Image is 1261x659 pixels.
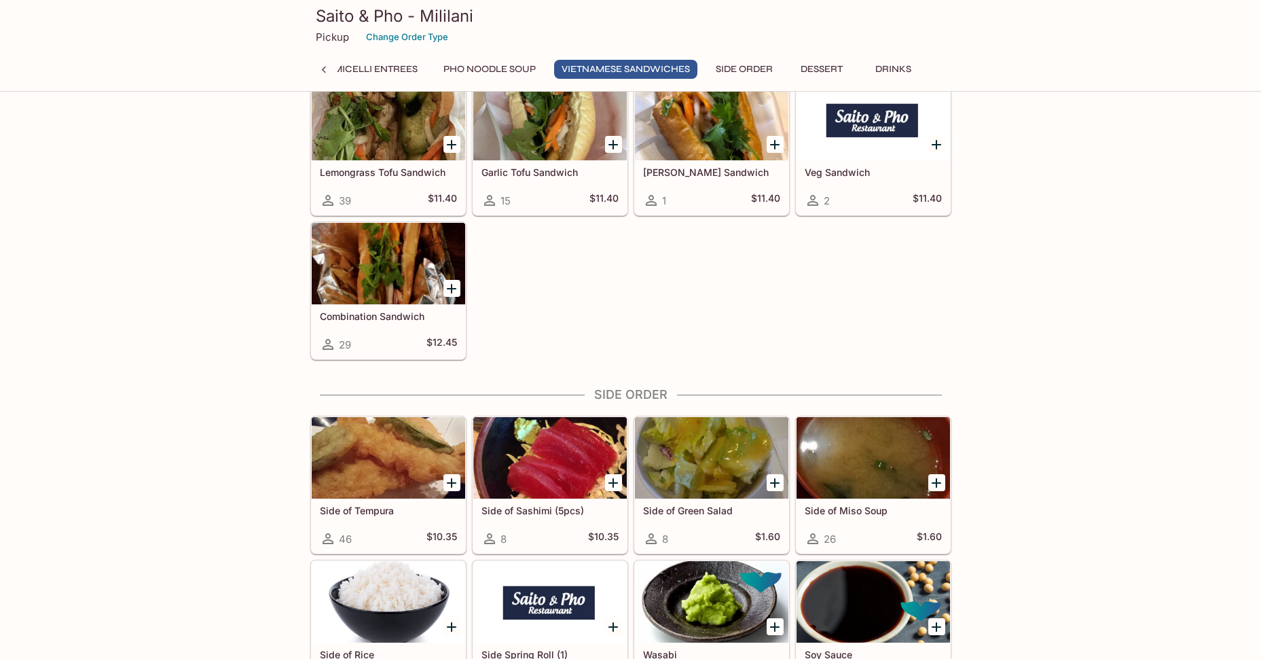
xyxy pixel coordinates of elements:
[443,136,460,153] button: Add Lemongrass Tofu Sandwich
[767,618,784,635] button: Add Wasabi
[426,336,457,353] h5: $12.45
[339,533,352,546] span: 46
[473,561,627,643] div: Side Spring Roll (1)
[360,26,454,48] button: Change Order Type
[426,531,457,547] h5: $10.35
[917,531,942,547] h5: $1.60
[443,280,460,297] button: Add Combination Sandwich
[662,533,668,546] span: 8
[316,31,349,43] p: Pickup
[310,387,951,402] h4: Side Order
[605,136,622,153] button: Add Garlic Tofu Sandwich
[436,60,543,79] button: Pho Noodle Soup
[312,561,465,643] div: Side of Rice
[428,192,457,209] h5: $11.40
[635,417,788,499] div: Side of Green Salad
[863,60,924,79] button: Drinks
[635,79,788,160] div: Pâté Sandwich
[797,561,950,643] div: Soy Sauce
[928,474,945,491] button: Add Side of Miso Soup
[643,166,780,178] h5: [PERSON_NAME] Sandwich
[767,136,784,153] button: Add Pâté Sandwich
[751,192,780,209] h5: $11.40
[481,166,619,178] h5: Garlic Tofu Sandwich
[796,78,951,215] a: Veg Sandwich2$11.40
[805,166,942,178] h5: Veg Sandwich
[767,474,784,491] button: Add Side of Green Salad
[928,136,945,153] button: Add Veg Sandwich
[634,78,789,215] a: [PERSON_NAME] Sandwich1$11.40
[796,416,951,554] a: Side of Miso Soup26$1.60
[588,531,619,547] h5: $10.35
[339,338,351,351] span: 29
[605,474,622,491] button: Add Side of Sashimi (5pcs)
[928,618,945,635] button: Add Soy Sauce
[311,78,466,215] a: Lemongrass Tofu Sandwich39$11.40
[320,166,457,178] h5: Lemongrass Tofu Sandwich
[791,60,852,79] button: Dessert
[797,417,950,499] div: Side of Miso Soup
[307,60,425,79] button: Vermicelli Entrees
[320,310,457,322] h5: Combination Sandwich
[473,78,627,215] a: Garlic Tofu Sandwich15$11.40
[708,60,780,79] button: Side Order
[554,60,697,79] button: Vietnamese Sandwiches
[311,416,466,554] a: Side of Tempura46$10.35
[473,79,627,160] div: Garlic Tofu Sandwich
[311,222,466,359] a: Combination Sandwich29$12.45
[339,194,351,207] span: 39
[500,533,507,546] span: 8
[481,505,619,516] h5: Side of Sashimi (5pcs)
[824,194,830,207] span: 2
[805,505,942,516] h5: Side of Miso Soup
[605,618,622,635] button: Add Side Spring Roll (1)
[797,79,950,160] div: Veg Sandwich
[312,417,465,499] div: Side of Tempura
[320,505,457,516] h5: Side of Tempura
[443,618,460,635] button: Add Side of Rice
[662,194,666,207] span: 1
[635,561,788,643] div: Wasabi
[634,416,789,554] a: Side of Green Salad8$1.60
[316,5,946,26] h3: Saito & Pho - Mililani
[500,194,511,207] span: 15
[473,416,627,554] a: Side of Sashimi (5pcs)8$10.35
[913,192,942,209] h5: $11.40
[312,223,465,304] div: Combination Sandwich
[755,531,780,547] h5: $1.60
[589,192,619,209] h5: $11.40
[824,533,836,546] span: 26
[473,417,627,499] div: Side of Sashimi (5pcs)
[643,505,780,516] h5: Side of Green Salad
[312,79,465,160] div: Lemongrass Tofu Sandwich
[443,474,460,491] button: Add Side of Tempura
